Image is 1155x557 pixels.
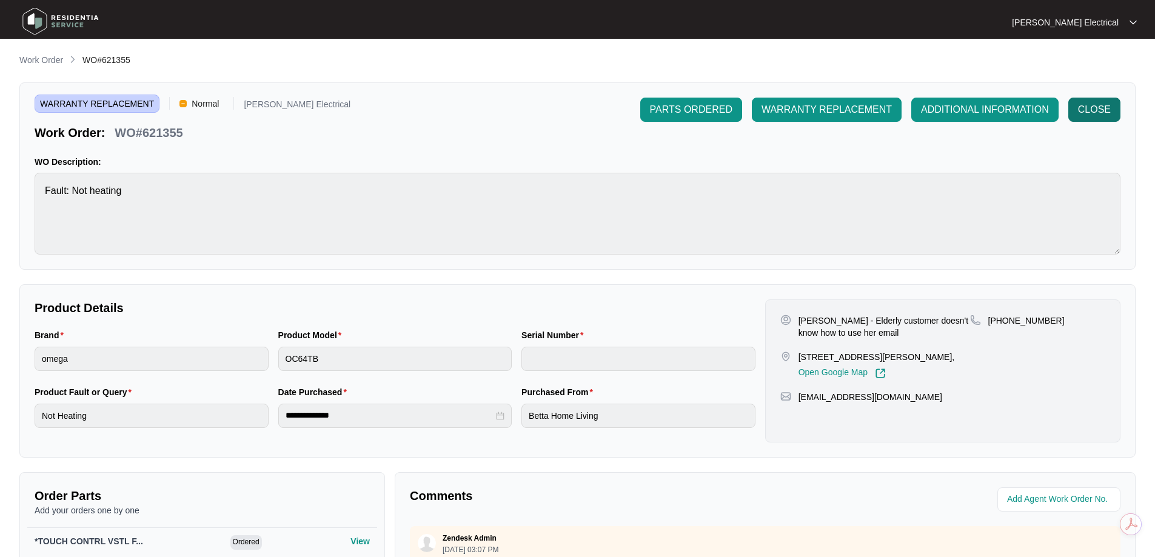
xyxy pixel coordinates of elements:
[798,368,886,379] a: Open Google Map
[35,504,370,516] p: Add your orders one by one
[244,100,350,113] p: [PERSON_NAME] Electrical
[780,391,791,402] img: map-pin
[875,368,886,379] img: Link-External
[35,404,269,428] input: Product Fault or Query
[35,156,1120,168] p: WO Description:
[780,351,791,362] img: map-pin
[780,315,791,325] img: user-pin
[18,3,103,39] img: residentia service logo
[187,95,224,113] span: Normal
[798,315,970,339] p: [PERSON_NAME] - Elderly customer doesn't know how to use her email
[1007,492,1113,507] input: Add Agent Work Order No.
[521,347,755,371] input: Serial Number
[278,347,512,371] input: Product Model
[68,55,78,64] img: chevron-right
[1012,16,1119,28] p: [PERSON_NAME] Electrical
[988,315,1065,327] p: [PHONE_NUMBER]
[179,100,187,107] img: Vercel Logo
[1068,98,1120,122] button: CLOSE
[752,98,902,122] button: WARRANTY REPLACEMENT
[521,329,588,341] label: Serial Number
[650,102,732,117] span: PARTS ORDERED
[410,487,757,504] p: Comments
[35,173,1120,255] textarea: Fault: Not heating
[921,102,1049,117] span: ADDITIONAL INFORMATION
[278,329,347,341] label: Product Model
[1130,19,1137,25] img: dropdown arrow
[35,386,136,398] label: Product Fault or Query
[35,95,159,113] span: WARRANTY REPLACEMENT
[418,534,436,552] img: user.svg
[278,386,352,398] label: Date Purchased
[82,55,130,65] span: WO#621355
[762,102,892,117] span: WARRANTY REPLACEMENT
[35,536,143,546] span: *TOUCH CONTRL VSTL F...
[443,533,497,543] p: Zendesk Admin
[35,347,269,371] input: Brand
[911,98,1059,122] button: ADDITIONAL INFORMATION
[443,546,498,553] p: [DATE] 03:07 PM
[286,409,494,422] input: Date Purchased
[230,535,262,550] span: Ordered
[350,535,370,547] p: View
[19,54,63,66] p: Work Order
[640,98,742,122] button: PARTS ORDERED
[35,487,370,504] p: Order Parts
[35,299,755,316] p: Product Details
[521,404,755,428] input: Purchased From
[17,54,65,67] a: Work Order
[115,124,182,141] p: WO#621355
[798,391,942,403] p: [EMAIL_ADDRESS][DOMAIN_NAME]
[35,329,69,341] label: Brand
[970,315,981,325] img: map-pin
[798,351,955,363] p: [STREET_ADDRESS][PERSON_NAME],
[1078,102,1111,117] span: CLOSE
[35,124,105,141] p: Work Order:
[521,386,598,398] label: Purchased From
